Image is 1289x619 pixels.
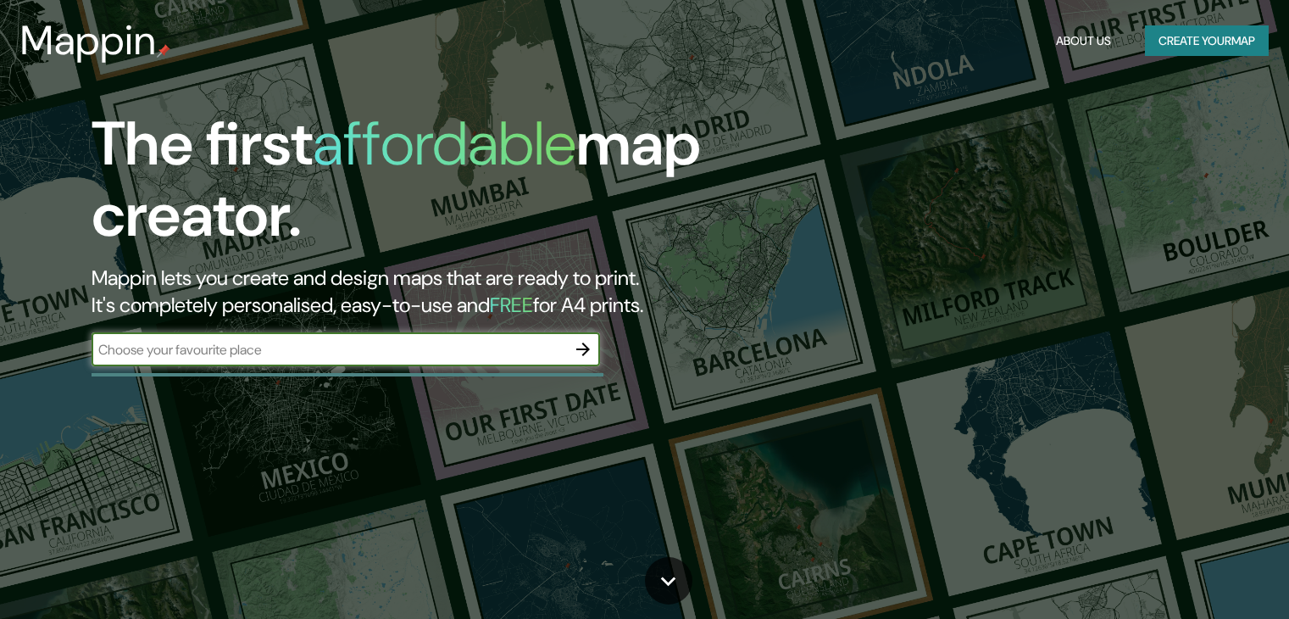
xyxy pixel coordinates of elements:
h1: The first map creator. [92,109,736,265]
h5: FREE [490,292,533,318]
button: About Us [1049,25,1118,57]
h1: affordable [313,104,576,183]
img: mappin-pin [157,44,170,58]
h2: Mappin lets you create and design maps that are ready to print. It's completely personalised, eas... [92,265,736,319]
button: Create yourmap [1145,25,1269,57]
input: Choose your favourite place [92,340,566,360]
h3: Mappin [20,17,157,64]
